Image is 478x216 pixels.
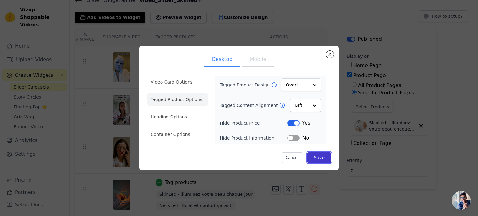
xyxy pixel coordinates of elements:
a: Ouvrir le chat [452,191,471,210]
button: Cancel [282,152,302,163]
li: Container Options [147,128,208,140]
li: Tagged Product Options [147,93,208,106]
li: Video Card Options [147,76,208,88]
label: Hide Product Price [220,120,287,126]
button: Close modal [326,51,334,58]
button: Mobile [242,53,274,67]
label: Tagged Content Alignment [220,102,279,108]
span: Yes [302,119,310,127]
span: No [302,134,309,142]
label: Tagged Product Design [220,82,271,88]
label: Hide Product Information [220,135,287,141]
button: Desktop [204,53,240,67]
button: Save [307,152,331,163]
li: Heading Options [147,111,208,123]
